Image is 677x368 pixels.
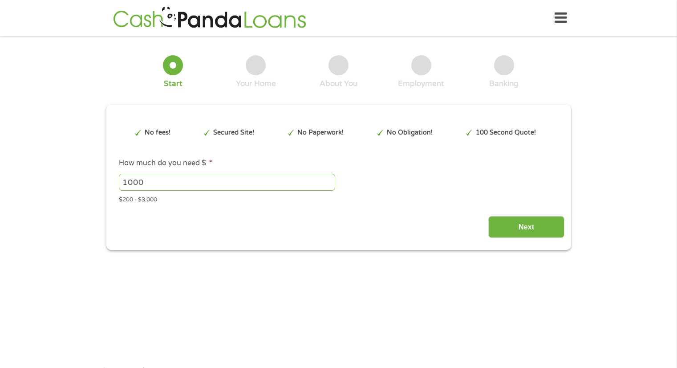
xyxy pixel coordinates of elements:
[297,128,344,138] p: No Paperwork!
[387,128,433,138] p: No Obligation!
[320,79,357,89] div: About You
[489,79,519,89] div: Banking
[119,192,558,204] div: $200 - $3,000
[164,79,182,89] div: Start
[236,79,276,89] div: Your Home
[398,79,444,89] div: Employment
[110,5,309,31] img: GetLoanNow Logo
[213,128,254,138] p: Secured Site!
[145,128,170,138] p: No fees!
[119,159,212,168] label: How much do you need $
[476,128,536,138] p: 100 Second Quote!
[488,216,564,238] input: Next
